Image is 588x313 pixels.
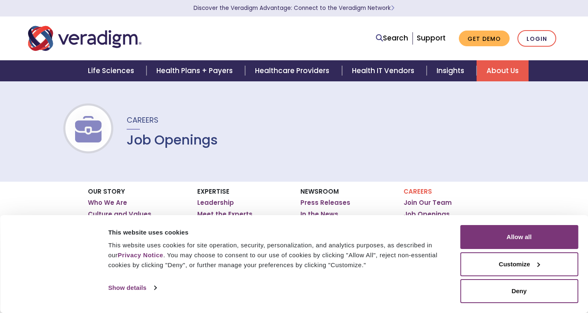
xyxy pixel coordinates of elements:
[404,210,450,218] a: Job Openings
[127,115,158,125] span: Careers
[460,279,578,303] button: Deny
[417,33,446,43] a: Support
[197,210,253,218] a: Meet the Experts
[376,33,408,44] a: Search
[194,4,394,12] a: Discover the Veradigm Advantage: Connect to the Veradigm NetworkLearn More
[78,60,146,81] a: Life Sciences
[197,199,234,207] a: Leadership
[391,4,394,12] span: Learn More
[146,60,245,81] a: Health Plans + Payers
[108,282,156,294] a: Show details
[88,199,127,207] a: Who We Are
[88,210,151,218] a: Culture and Values
[517,30,556,47] a: Login
[28,25,142,52] img: Veradigm logo
[427,60,477,81] a: Insights
[108,240,451,270] div: This website uses cookies for site operation, security, personalization, and analytics purposes, ...
[245,60,342,81] a: Healthcare Providers
[300,199,350,207] a: Press Releases
[404,199,452,207] a: Join Our Team
[342,60,427,81] a: Health IT Vendors
[460,252,578,276] button: Customize
[459,31,510,47] a: Get Demo
[477,60,529,81] a: About Us
[460,225,578,249] button: Allow all
[108,228,451,237] div: This website uses cookies
[118,251,163,258] a: Privacy Notice
[300,210,338,218] a: In the News
[127,132,218,148] h1: Job Openings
